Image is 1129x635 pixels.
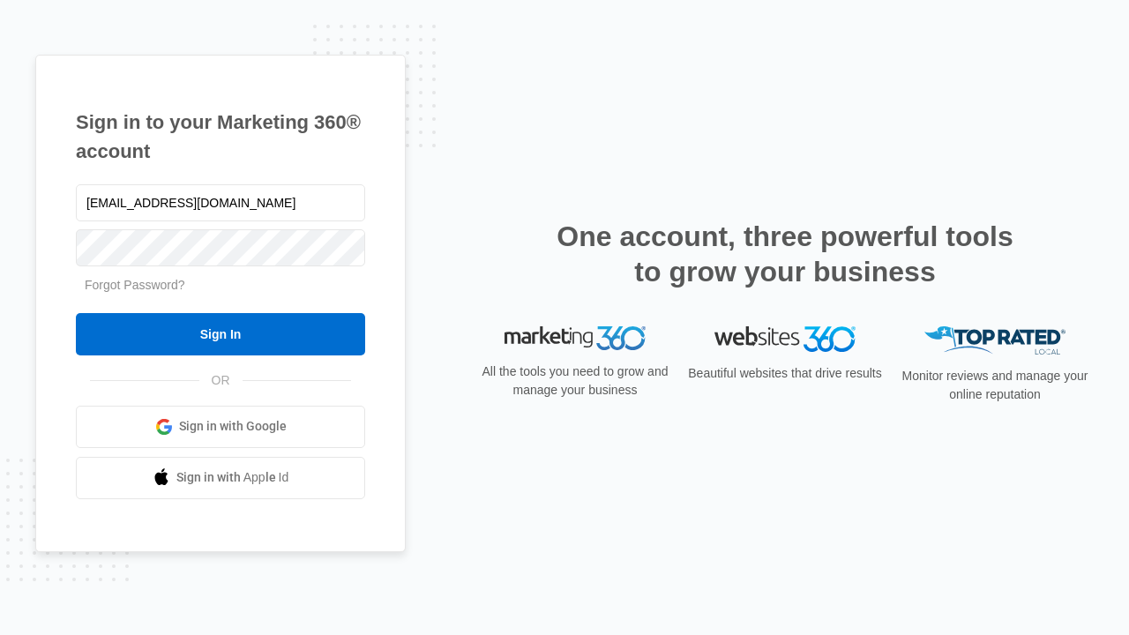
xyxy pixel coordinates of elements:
[924,326,1065,355] img: Top Rated Local
[76,457,365,499] a: Sign in with Apple Id
[551,219,1019,289] h2: One account, three powerful tools to grow your business
[686,364,884,383] p: Beautiful websites that drive results
[476,362,674,400] p: All the tools you need to grow and manage your business
[76,406,365,448] a: Sign in with Google
[176,468,289,487] span: Sign in with Apple Id
[896,367,1094,404] p: Monitor reviews and manage your online reputation
[505,326,646,351] img: Marketing 360
[76,184,365,221] input: Email
[76,108,365,166] h1: Sign in to your Marketing 360® account
[179,417,287,436] span: Sign in with Google
[85,278,185,292] a: Forgot Password?
[199,371,243,390] span: OR
[714,326,856,352] img: Websites 360
[76,313,365,355] input: Sign In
